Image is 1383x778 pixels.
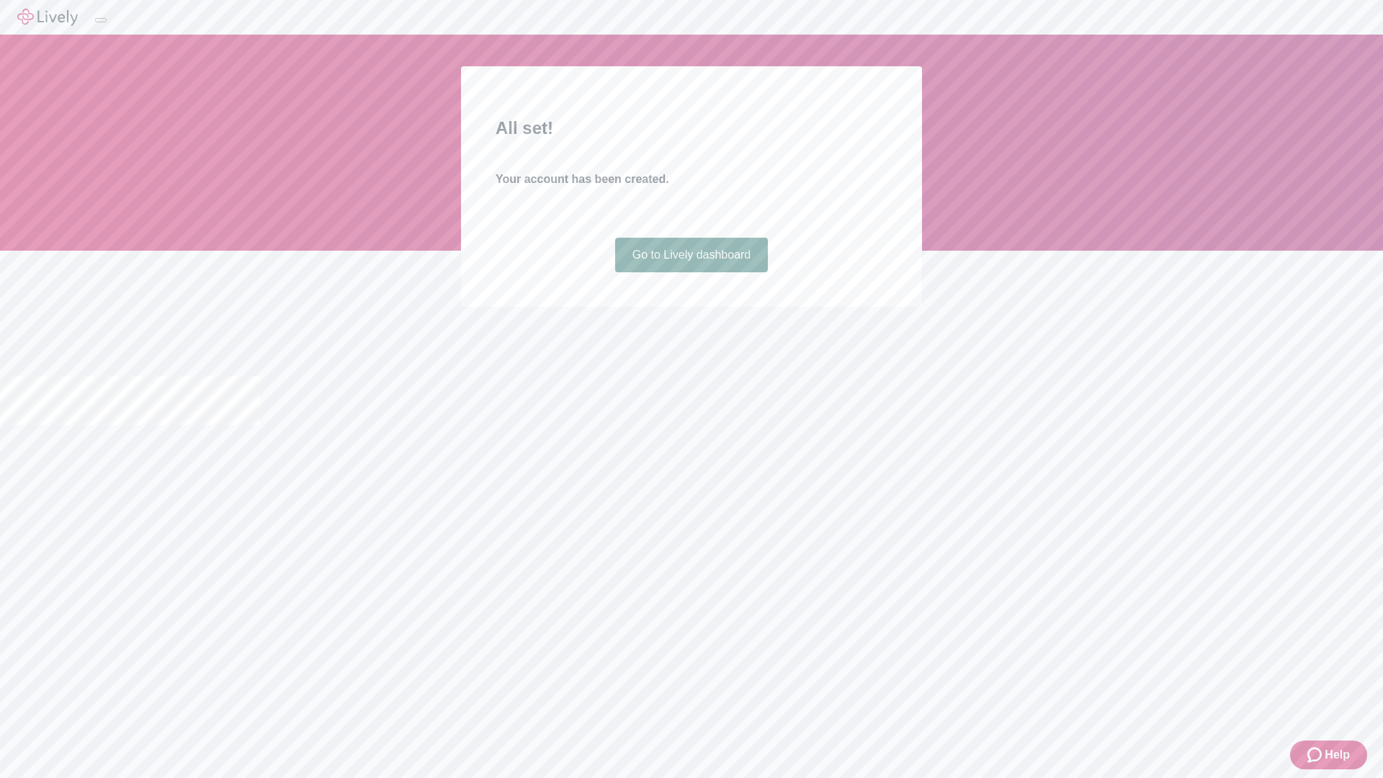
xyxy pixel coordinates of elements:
[496,171,887,188] h4: Your account has been created.
[1325,746,1350,764] span: Help
[615,238,769,272] a: Go to Lively dashboard
[17,9,78,26] img: Lively
[1290,741,1367,769] button: Zendesk support iconHelp
[1307,746,1325,764] svg: Zendesk support icon
[496,115,887,141] h2: All set!
[95,18,107,22] button: Log out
